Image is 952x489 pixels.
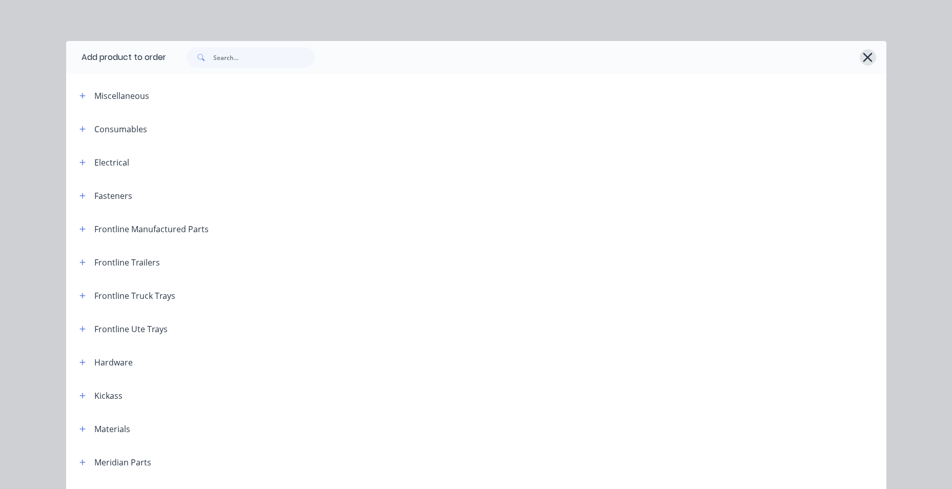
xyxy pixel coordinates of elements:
div: Frontline Ute Trays [94,323,168,335]
div: Materials [94,423,130,435]
div: Hardware [94,356,133,369]
div: Frontline Manufactured Parts [94,223,209,235]
div: Electrical [94,156,129,169]
div: Miscellaneous [94,90,149,102]
div: Consumables [94,123,147,135]
div: Add product to order [66,41,166,74]
div: Kickass [94,390,123,402]
div: Meridian Parts [94,456,151,468]
input: Search... [213,47,315,68]
div: Fasteners [94,190,132,202]
div: Frontline Truck Trays [94,290,175,302]
div: Frontline Trailers [94,256,160,269]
